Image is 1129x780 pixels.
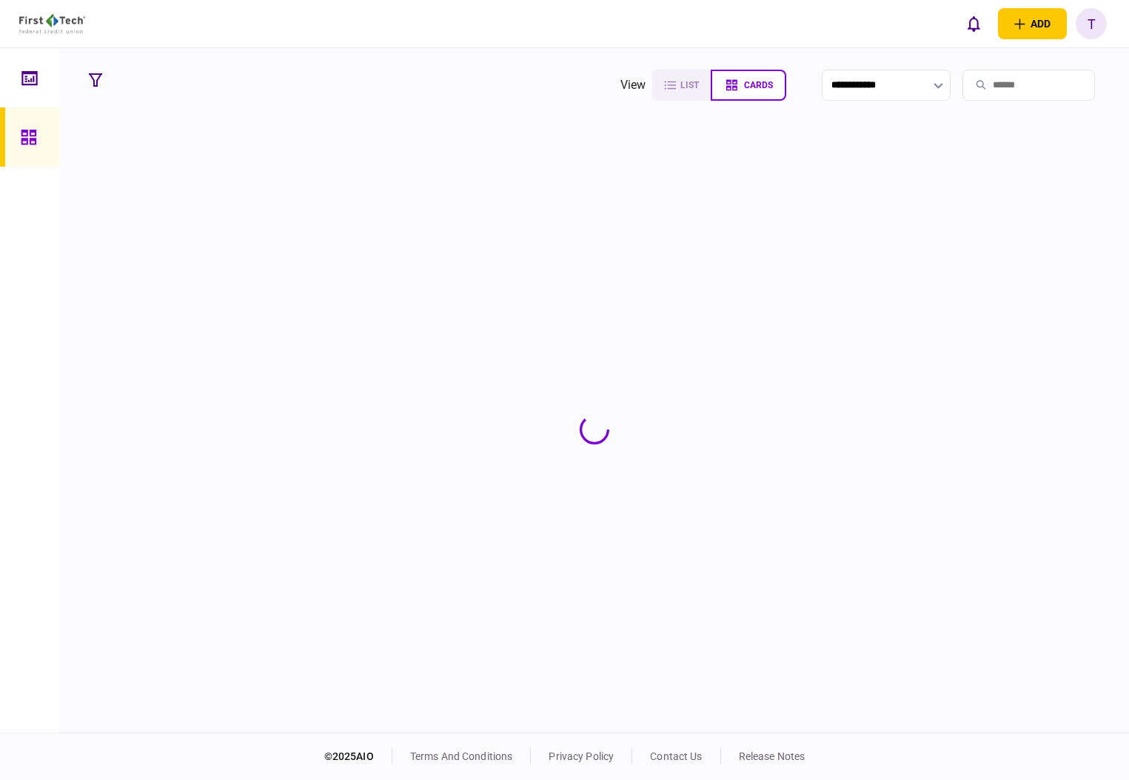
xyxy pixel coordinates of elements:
[739,750,805,762] a: release notes
[958,8,989,39] button: open notifications list
[650,750,702,762] a: contact us
[744,80,773,90] span: cards
[1076,8,1107,39] button: T
[680,80,699,90] span: list
[324,749,392,764] div: © 2025 AIO
[998,8,1067,39] button: open adding identity options
[19,14,85,33] img: client company logo
[410,750,513,762] a: terms and conditions
[549,750,614,762] a: privacy policy
[711,70,786,101] button: cards
[652,70,711,101] button: list
[620,76,646,94] div: view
